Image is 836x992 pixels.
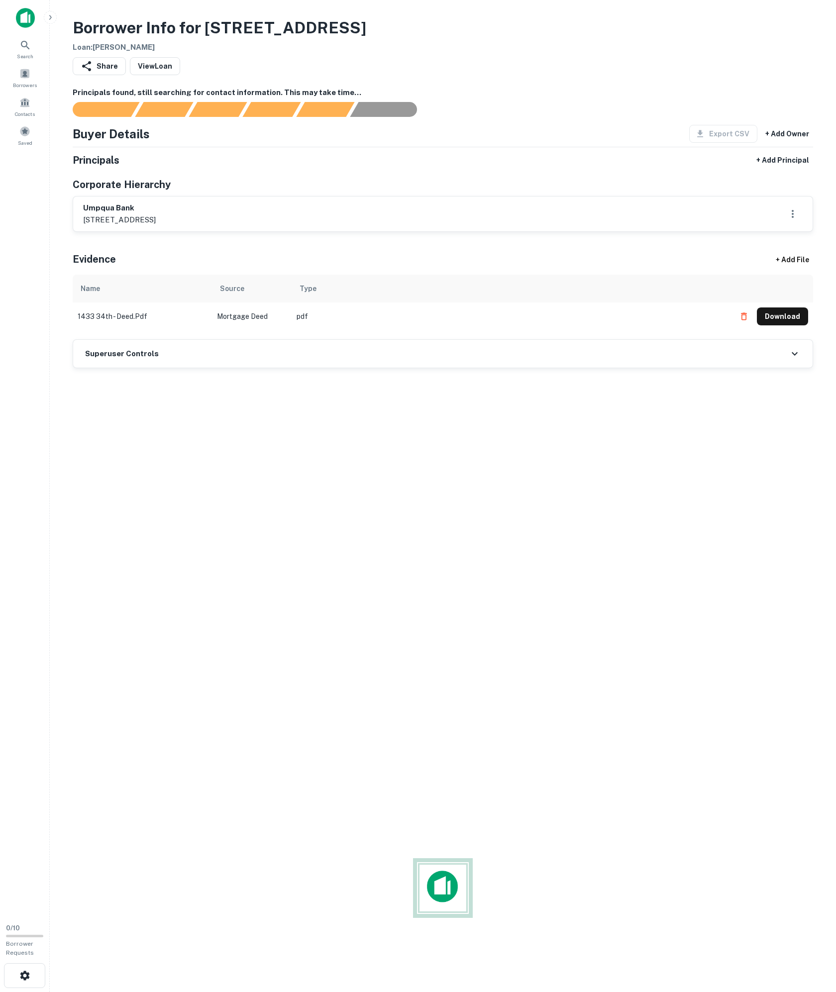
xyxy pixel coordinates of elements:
[3,122,47,149] a: Saved
[73,125,150,143] h4: Buyer Details
[73,275,212,302] th: Name
[3,93,47,120] a: Contacts
[73,153,119,168] h5: Principals
[73,177,171,192] h5: Corporate Hierarchy
[6,940,34,956] span: Borrower Requests
[16,8,35,28] img: capitalize-icon.png
[212,275,292,302] th: Source
[296,102,354,117] div: Principals found, still searching for contact information. This may take time...
[3,64,47,91] a: Borrowers
[3,35,47,62] a: Search
[757,307,808,325] button: Download
[13,81,37,89] span: Borrowers
[73,87,813,99] h6: Principals found, still searching for contact information. This may take time...
[212,302,292,330] td: Mortgage Deed
[81,283,100,295] div: Name
[17,52,33,60] span: Search
[242,102,301,117] div: Principals found, AI now looking for contact information...
[73,57,126,75] button: Share
[83,202,156,214] h6: umpqua bank
[6,924,20,932] span: 0 / 10
[73,42,366,53] h6: Loan : [PERSON_NAME]
[135,102,193,117] div: Your request is received and processing...
[300,283,316,295] div: Type
[752,151,813,169] button: + Add Principal
[786,912,836,960] iframe: Chat Widget
[735,308,753,324] button: Delete file
[73,252,116,267] h5: Evidence
[757,251,827,269] div: + Add File
[73,275,813,339] div: scrollable content
[83,214,156,226] p: [STREET_ADDRESS]
[761,125,813,143] button: + Add Owner
[85,348,159,360] h6: Superuser Controls
[130,57,180,75] a: ViewLoan
[18,139,32,147] span: Saved
[61,102,135,117] div: Sending borrower request to AI...
[15,110,35,118] span: Contacts
[189,102,247,117] div: Documents found, AI parsing details...
[220,283,244,295] div: Source
[73,16,366,40] h3: Borrower Info for [STREET_ADDRESS]
[292,302,730,330] td: pdf
[350,102,429,117] div: AI fulfillment process complete.
[292,275,730,302] th: Type
[73,302,212,330] td: 1433 34th - deed.pdf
